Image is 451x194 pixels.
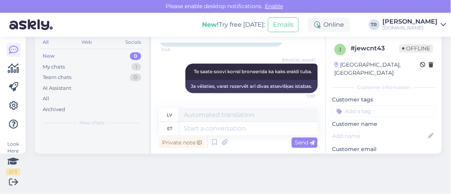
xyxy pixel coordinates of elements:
button: Emails [268,17,299,32]
div: 2 / 3 [6,168,20,175]
span: 11:45 [161,47,190,53]
span: Offline [399,44,433,53]
div: et [167,122,172,135]
div: Archived [43,106,65,113]
span: Te saate soovi korral broneerida ka kaks eraldi tuba. [194,69,312,74]
div: Look Here [6,141,20,175]
div: Private note [159,137,205,148]
div: AI Assistant [43,84,71,92]
div: 0 [130,52,141,60]
p: Customer name [332,120,435,128]
b: New! [202,21,219,28]
div: lv [167,108,173,122]
div: TR [369,19,380,30]
div: Request email [332,153,377,164]
div: Socials [124,37,143,47]
span: [PERSON_NAME] [282,57,315,63]
div: [GEOGRAPHIC_DATA], [GEOGRAPHIC_DATA] [334,61,420,77]
input: Add name [332,132,427,140]
div: Web [80,37,94,47]
span: 11:50 [286,93,315,99]
span: Enable [263,3,285,10]
div: 0 [130,74,141,81]
span: New chats [79,119,104,126]
div: All [41,37,50,47]
div: [DOMAIN_NAME] [383,25,438,31]
div: Try free [DATE]: [202,20,265,29]
div: Ja vēlaties, varat rezervēt arī divas atsevišķas istabas. [185,80,318,93]
div: Online [308,18,350,32]
span: j [339,46,341,52]
div: 1 [131,63,141,71]
span: Send [295,139,314,146]
div: New [43,52,55,60]
div: # jewcnt43 [351,44,399,53]
a: [PERSON_NAME][DOMAIN_NAME] [383,19,446,31]
p: Customer email [332,145,435,153]
div: Team chats [43,74,71,81]
div: [PERSON_NAME] [383,19,438,25]
div: Customer information [332,84,435,91]
div: All [43,95,49,103]
div: My chats [43,63,65,71]
input: Add a tag [332,105,435,117]
p: Customer tags [332,96,435,104]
